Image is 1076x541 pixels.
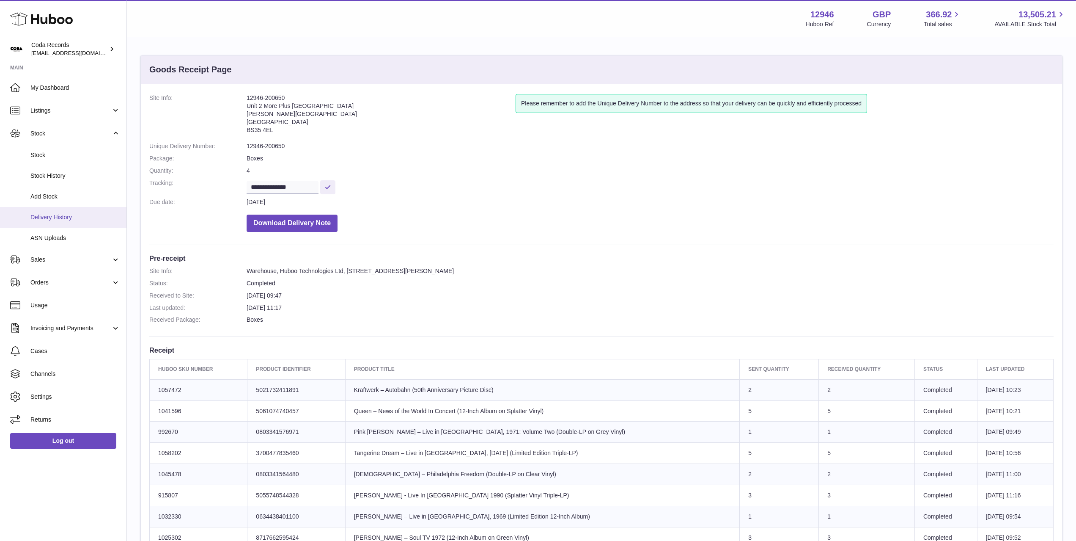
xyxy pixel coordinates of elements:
[977,464,1053,485] td: [DATE] 11:00
[149,64,232,75] h3: Goods Receipt Page
[914,359,977,379] th: Status
[150,464,247,485] td: 1045478
[819,485,915,506] td: 3
[924,20,961,28] span: Total sales
[977,400,1053,422] td: [DATE] 10:21
[31,50,124,56] span: [EMAIL_ADDRESS][DOMAIN_NAME]
[150,359,247,379] th: Huboo SKU Number
[247,279,1054,287] dd: Completed
[30,234,120,242] span: ASN Uploads
[740,400,819,422] td: 5
[914,464,977,485] td: Completed
[345,422,739,443] td: Pink [PERSON_NAME] – Live in [GEOGRAPHIC_DATA], 1971: Volume Two (Double-LP on Grey Vinyl)
[150,400,247,422] td: 1041596
[977,359,1053,379] th: Last updated
[247,506,345,527] td: 0634438401100
[806,20,834,28] div: Huboo Ref
[30,256,111,264] span: Sales
[247,443,345,464] td: 3700477835460
[30,151,120,159] span: Stock
[149,94,247,138] dt: Site Info:
[740,443,819,464] td: 5
[819,506,915,527] td: 1
[247,485,345,506] td: 5055748544328
[247,316,1054,324] dd: Boxes
[247,304,1054,312] dd: [DATE] 11:17
[30,107,111,115] span: Listings
[247,379,345,400] td: 5021732411891
[150,506,247,527] td: 1032330
[345,485,739,506] td: [PERSON_NAME] - Live In [GEOGRAPHIC_DATA] 1990 (Splatter Vinyl Triple-LP)
[30,213,120,221] span: Delivery History
[345,379,739,400] td: Kraftwerk – Autobahn (50th Anniversary Picture Disc)
[247,464,345,485] td: 0803341564480
[30,324,111,332] span: Invoicing and Payments
[819,464,915,485] td: 2
[345,359,739,379] th: Product title
[740,379,819,400] td: 2
[914,485,977,506] td: Completed
[31,41,107,57] div: Coda Records
[914,400,977,422] td: Completed
[247,142,1054,150] dd: 12946-200650
[30,84,120,92] span: My Dashboard
[149,142,247,150] dt: Unique Delivery Number:
[30,279,111,287] span: Orders
[873,9,891,20] strong: GBP
[977,506,1053,527] td: [DATE] 09:54
[150,379,247,400] td: 1057472
[30,370,120,378] span: Channels
[149,179,247,194] dt: Tracking:
[994,20,1066,28] span: AVAILABLE Stock Total
[819,379,915,400] td: 2
[30,301,120,309] span: Usage
[149,267,247,275] dt: Site Info:
[30,393,120,401] span: Settings
[247,155,1054,163] dd: Boxes
[30,130,111,138] span: Stock
[247,198,1054,206] dd: [DATE]
[924,9,961,28] a: 366.92 Total sales
[150,485,247,506] td: 915807
[977,485,1053,506] td: [DATE] 11:16
[150,422,247,443] td: 992670
[926,9,952,20] span: 366.92
[247,422,345,443] td: 0803341576971
[247,400,345,422] td: 5061074740457
[149,345,1054,355] h3: Receipt
[345,464,739,485] td: [DEMOGRAPHIC_DATA] – Philadelphia Freedom (Double-LP on Clear Vinyl)
[810,9,834,20] strong: 12946
[819,443,915,464] td: 5
[914,422,977,443] td: Completed
[30,347,120,355] span: Cases
[977,422,1053,443] td: [DATE] 09:49
[149,198,247,206] dt: Due date:
[740,485,819,506] td: 3
[149,155,247,163] dt: Package:
[30,193,120,201] span: Add Stock
[977,379,1053,400] td: [DATE] 10:23
[30,172,120,180] span: Stock History
[149,292,247,300] dt: Received to Site:
[247,167,1054,175] dd: 4
[740,359,819,379] th: Sent Quantity
[247,292,1054,300] dd: [DATE] 09:47
[345,400,739,422] td: Queen – News of the World In Concert (12-Inch Album on Splatter Vinyl)
[149,304,247,312] dt: Last updated:
[149,167,247,175] dt: Quantity:
[977,443,1053,464] td: [DATE] 10:56
[247,215,338,232] button: Download Delivery Note
[149,279,247,287] dt: Status:
[516,94,867,113] div: Please remember to add the Unique Delivery Number to the address so that your delivery can be qui...
[740,422,819,443] td: 1
[10,433,116,448] a: Log out
[247,267,1054,275] dd: Warehouse, Huboo Technologies Ltd, [STREET_ADDRESS][PERSON_NAME]
[914,506,977,527] td: Completed
[150,443,247,464] td: 1058202
[740,506,819,527] td: 1
[10,43,23,55] img: haz@pcatmedia.com
[994,9,1066,28] a: 13,505.21 AVAILABLE Stock Total
[1018,9,1056,20] span: 13,505.21
[819,422,915,443] td: 1
[867,20,891,28] div: Currency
